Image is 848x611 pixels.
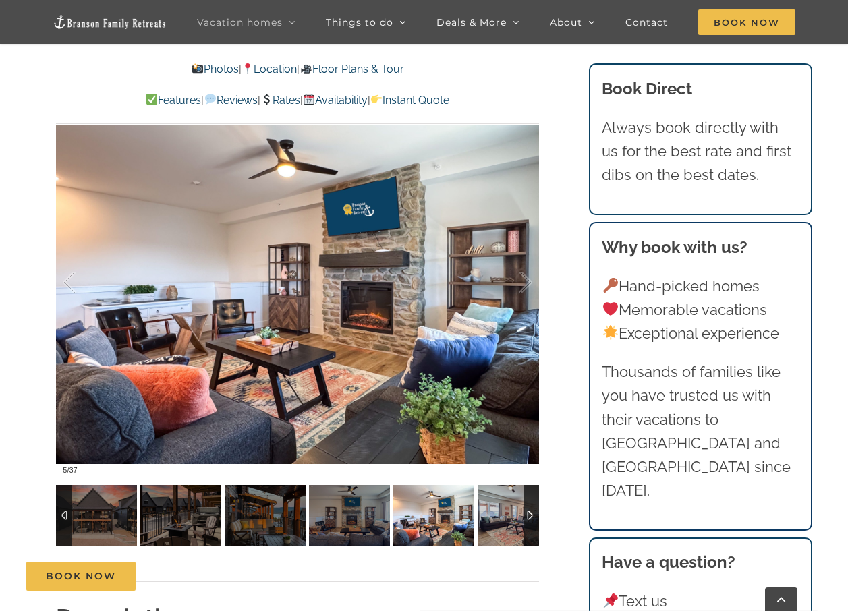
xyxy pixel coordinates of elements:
a: Availability [303,94,368,107]
a: Features [146,94,201,107]
span: Deals & More [436,18,507,27]
h3: Why book with us? [602,235,799,260]
img: 📍 [242,63,253,74]
img: ❤️ [603,301,618,316]
a: Instant Quote [370,94,449,107]
img: 🎥 [301,63,312,74]
img: 📆 [304,94,314,105]
span: Book Now [46,571,116,582]
a: Floor Plans & Tour [300,63,403,76]
p: Hand-picked homes Memorable vacations Exceptional experience [602,274,799,346]
b: Book Direct [602,79,692,98]
a: Reviews [204,94,257,107]
span: Book Now [698,9,795,35]
img: 👉 [371,94,382,105]
img: 🌟 [603,325,618,340]
span: About [550,18,582,27]
img: Pineapple-Shores-Christmas-at-Table-Rock-Lake-Branson-Missouri-1511-Edit-scaled.jpg-nggid043189-n... [140,485,221,546]
a: Book Now [26,562,136,591]
img: 📸 [192,63,203,74]
img: 💬 [205,94,216,105]
img: ✅ [146,94,157,105]
img: Pineapple-Shores-at-Table-Rock-Lake-3006-scaled.jpg-nggid043172-ngg0dyn-120x90-00f0w010c011r110f1... [478,485,559,546]
img: Pineapple-Shores-vacation-home-Table-Rock-Lake-1111-scaled.jpg-nggid041438-ngg0dyn-120x90-00f0w01... [225,485,306,546]
strong: Have a question? [602,552,735,572]
span: Vacation homes [197,18,283,27]
img: Pineapple-Shores-Rocky-Shores-summer-2023-1102-Edit-scaled.jpg-nggid043190-ngg0dyn-120x90-00f0w01... [56,485,137,546]
span: Things to do [326,18,393,27]
img: Pineapple-Shores-at-Table-Rock-Lake-3003-Edit-scaled.jpg-nggid043171-ngg0dyn-120x90-00f0w010c011r... [393,485,474,546]
a: Location [242,63,297,76]
p: | | | | [56,92,539,109]
img: 💲 [261,94,272,105]
span: Contact [625,18,668,27]
img: Pineapple-Shores-at-Table-Rock-Lake-3001-Edit-scaled.jpg-nggid043186-ngg0dyn-120x90-00f0w010c011r... [309,485,390,546]
img: 📌 [603,593,618,608]
p: Always book directly with us for the best rate and first dibs on the best dates. [602,116,799,187]
img: Branson Family Retreats Logo [53,14,167,30]
p: Thousands of families like you have trusted us with their vacations to [GEOGRAPHIC_DATA] and [GEO... [602,360,799,502]
a: Rates [260,94,300,107]
p: | | [56,61,539,78]
img: 🔑 [603,278,618,293]
a: Photos [192,63,239,76]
